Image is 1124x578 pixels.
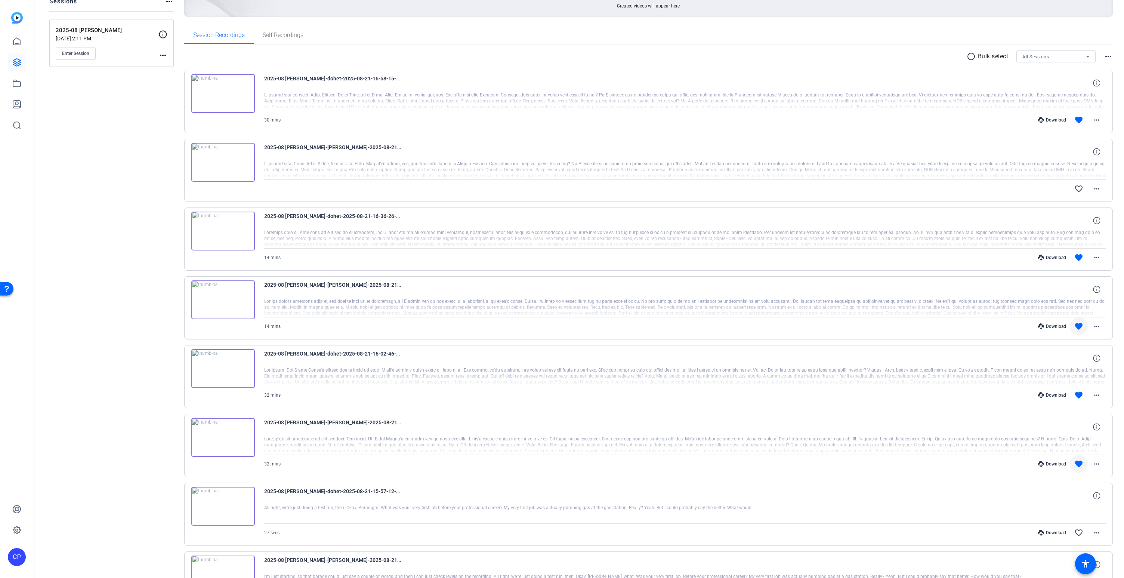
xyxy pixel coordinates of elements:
[978,52,1009,61] p: Bulk select
[1092,528,1101,537] mat-icon: more_horiz
[193,32,245,38] span: Session Recordings
[56,36,158,41] p: [DATE] 2:11 PM
[264,418,402,436] span: 2025-08 [PERSON_NAME]-[PERSON_NAME]-2025-08-21-16-02-46-376-0
[264,461,281,467] span: 32 mins
[1034,255,1070,261] div: Download
[1092,116,1101,124] mat-icon: more_horiz
[56,47,96,60] button: Enter Session
[1092,459,1101,468] mat-icon: more_horiz
[264,74,402,92] span: 2025-08 [PERSON_NAME]-dohet-2025-08-21-16-58-15-629-1
[1022,54,1049,59] span: All Sessions
[1092,184,1101,193] mat-icon: more_horiz
[191,487,255,526] img: thumb-nail
[191,349,255,388] img: thumb-nail
[264,280,402,298] span: 2025-08 [PERSON_NAME]-[PERSON_NAME]-2025-08-21-16-36-26-380-0
[264,143,402,161] span: 2025-08 [PERSON_NAME]-[PERSON_NAME]-2025-08-21-16-58-15-629-0
[158,51,167,60] mat-icon: more_horiz
[191,143,255,182] img: thumb-nail
[1074,253,1083,262] mat-icon: favorite
[8,548,26,566] div: CP
[1092,322,1101,331] mat-icon: more_horiz
[1074,184,1083,193] mat-icon: favorite_border
[1074,322,1083,331] mat-icon: favorite
[1034,117,1070,123] div: Download
[1092,253,1101,262] mat-icon: more_horiz
[1104,52,1113,61] mat-icon: more_horiz
[1081,559,1090,568] mat-icon: accessibility
[1034,392,1070,398] div: Download
[264,349,402,367] span: 2025-08 [PERSON_NAME]-dohet-2025-08-21-16-02-46-376-1
[264,212,402,230] span: 2025-08 [PERSON_NAME]-dohet-2025-08-21-16-36-26-380-1
[1034,461,1070,467] div: Download
[264,393,281,398] span: 32 mins
[263,32,303,38] span: Self Recordings
[191,74,255,113] img: thumb-nail
[1034,323,1070,329] div: Download
[967,52,978,61] mat-icon: radio_button_unchecked
[264,530,280,535] span: 27 secs
[1074,528,1083,537] mat-icon: favorite_border
[1074,116,1083,124] mat-icon: favorite
[191,418,255,457] img: thumb-nail
[56,26,158,35] p: 2025-08 [PERSON_NAME]
[1074,391,1083,400] mat-icon: favorite
[1074,459,1083,468] mat-icon: favorite
[617,3,680,9] span: Created videos will appear here
[1092,391,1101,400] mat-icon: more_horiz
[264,487,402,505] span: 2025-08 [PERSON_NAME]-dohet-2025-08-21-15-57-12-808-1
[191,212,255,250] img: thumb-nail
[264,255,281,260] span: 14 mins
[62,50,89,56] span: Enter Session
[264,324,281,329] span: 14 mins
[264,556,402,574] span: 2025-08 [PERSON_NAME]-[PERSON_NAME]-2025-08-21-15-57-12-808-0
[191,280,255,319] img: thumb-nail
[1034,530,1070,536] div: Download
[264,117,281,123] span: 30 mins
[11,12,23,24] img: blue-gradient.svg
